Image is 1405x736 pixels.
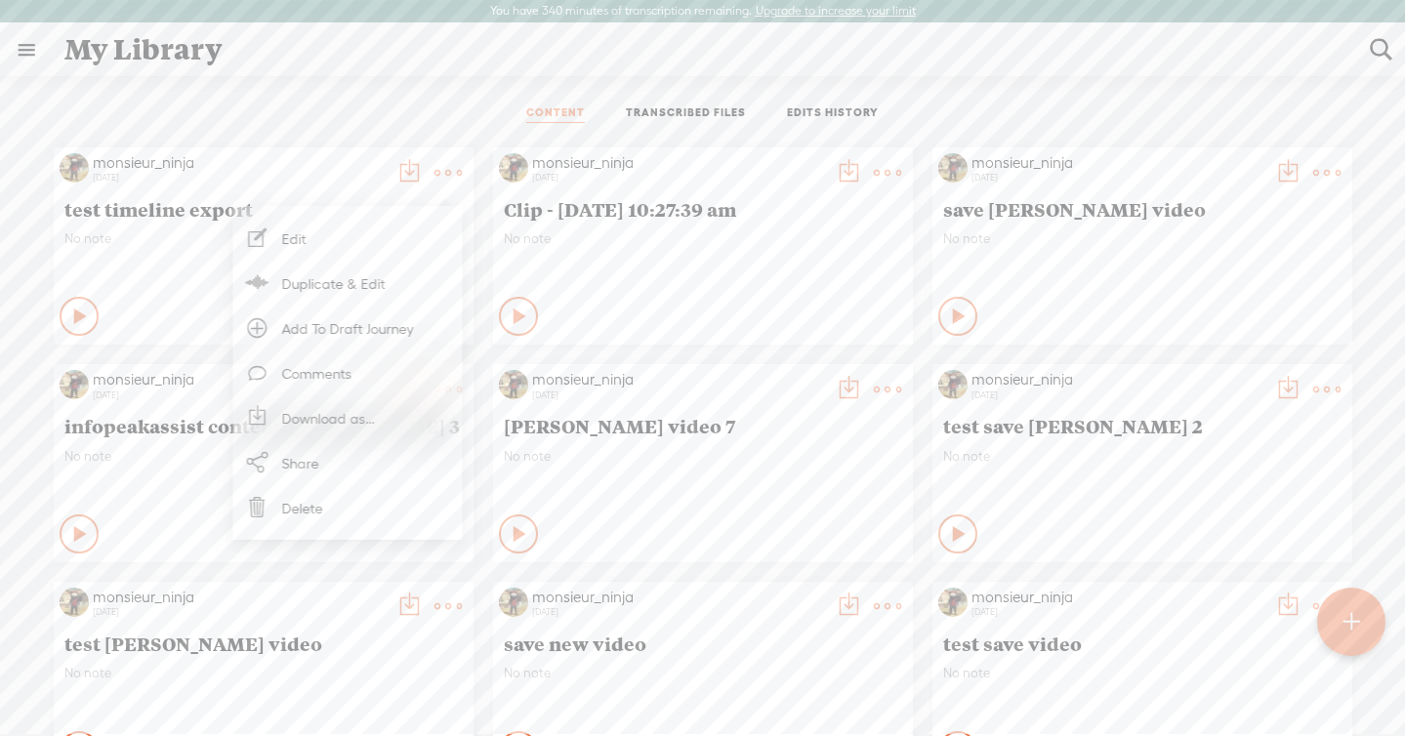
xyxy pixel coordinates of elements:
span: test save [PERSON_NAME] 2 [943,414,1342,437]
div: [DATE] [93,172,386,184]
span: No note [64,230,463,247]
span: save [PERSON_NAME] video [943,197,1342,221]
span: test save video [943,632,1342,655]
label: Upgrade to increase your limit [756,4,916,20]
span: No note [64,665,463,681]
div: [DATE] [971,389,1264,401]
a: Edit [243,216,453,261]
span: No note [943,665,1342,681]
span: No note [504,665,902,681]
div: [DATE] [532,389,825,401]
div: monsieur_ninja [532,588,825,607]
div: [DATE] [971,606,1264,618]
span: test [PERSON_NAME] video [64,632,463,655]
div: monsieur_ninja [93,153,386,173]
div: [DATE] [532,172,825,184]
div: [DATE] [93,389,386,401]
div: monsieur_ninja [971,370,1264,389]
a: Delete [243,485,453,530]
span: No note [504,230,902,247]
span: No note [64,448,463,465]
label: You have 340 minutes of transcription remaining. [490,4,752,20]
div: [DATE] [93,606,386,618]
span: infopeakassist content [PERSON_NAME] 3 [64,414,463,437]
img: http%3A%2F%2Fres.cloudinary.com%2Ftrebble-fm%2Fimage%2Fupload%2Fv1709343596%2Fcom.trebble.trebble... [938,588,968,617]
a: Comments [243,350,453,395]
img: http%3A%2F%2Fres.cloudinary.com%2Ftrebble-fm%2Fimage%2Fupload%2Fv1709343596%2Fcom.trebble.trebble... [499,588,528,617]
a: Add To Draft Journey [243,306,453,350]
span: save new video [504,632,902,655]
a: Duplicate & Edit [243,261,453,306]
img: http%3A%2F%2Fres.cloudinary.com%2Ftrebble-fm%2Fimage%2Fupload%2Fv1709343596%2Fcom.trebble.trebble... [60,153,89,183]
div: [DATE] [971,172,1264,184]
div: My Library [51,24,1356,75]
img: http%3A%2F%2Fres.cloudinary.com%2Ftrebble-fm%2Fimage%2Fupload%2Fv1709343596%2Fcom.trebble.trebble... [499,370,528,399]
img: http%3A%2F%2Fres.cloudinary.com%2Ftrebble-fm%2Fimage%2Fupload%2Fv1709343596%2Fcom.trebble.trebble... [60,370,89,399]
a: TRANSCRIBED FILES [626,105,746,123]
span: No note [943,448,1342,465]
a: Share [243,440,453,485]
span: No note [943,230,1342,247]
div: monsieur_ninja [93,370,386,389]
div: monsieur_ninja [532,370,825,389]
div: monsieur_ninja [532,153,825,173]
div: monsieur_ninja [971,153,1264,173]
span: Clip - [DATE] 10:27:39 am [504,197,902,221]
a: EDITS HISTORY [787,105,879,123]
span: test timeline export [64,197,463,221]
img: http%3A%2F%2Fres.cloudinary.com%2Ftrebble-fm%2Fimage%2Fupload%2Fv1709343596%2Fcom.trebble.trebble... [938,370,968,399]
img: http%3A%2F%2Fres.cloudinary.com%2Ftrebble-fm%2Fimage%2Fupload%2Fv1709343596%2Fcom.trebble.trebble... [60,588,89,617]
div: monsieur_ninja [971,588,1264,607]
span: [PERSON_NAME] video 7 [504,414,902,437]
span: No note [504,448,902,465]
div: monsieur_ninja [93,588,386,607]
img: http%3A%2F%2Fres.cloudinary.com%2Ftrebble-fm%2Fimage%2Fupload%2Fv1709343596%2Fcom.trebble.trebble... [938,153,968,183]
img: http%3A%2F%2Fres.cloudinary.com%2Ftrebble-fm%2Fimage%2Fupload%2Fv1709343596%2Fcom.trebble.trebble... [499,153,528,183]
a: CONTENT [526,105,585,123]
div: [DATE] [532,606,825,618]
a: Download as... [243,395,453,440]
